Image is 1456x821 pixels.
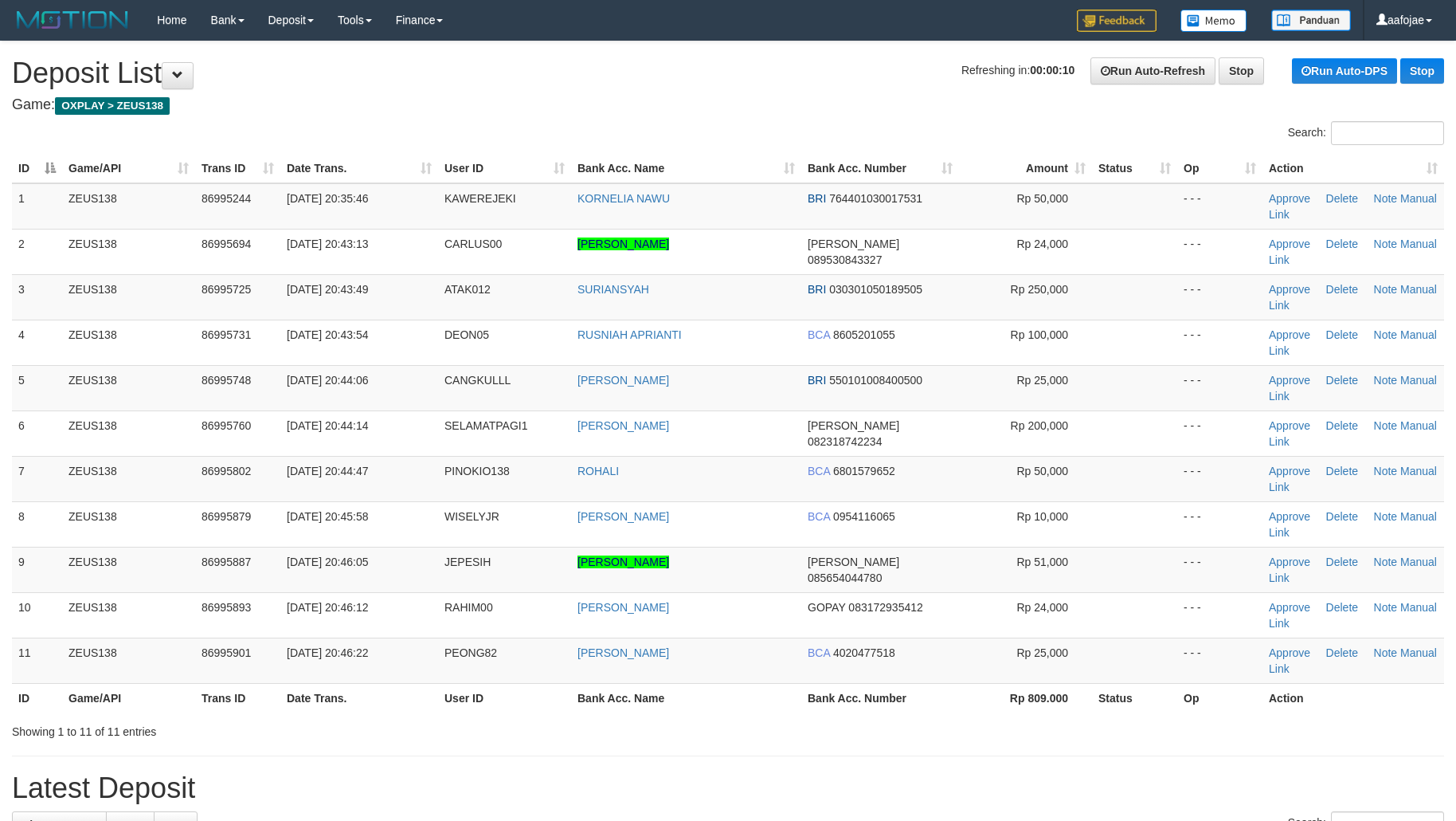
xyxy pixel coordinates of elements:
[1177,365,1262,410] td: - - -
[287,646,368,659] span: [DATE] 20:46:22
[577,465,619,477] a: ROHALI
[833,328,895,341] span: Copy 8605201055 to clipboard
[1177,274,1262,320] td: - - -
[577,419,669,432] a: [PERSON_NAME]
[62,154,195,183] th: Game/API: activate to sort column ascending
[1326,646,1358,659] a: Delete
[444,419,528,432] span: SELAMATPAGI1
[1077,10,1157,32] img: Feedback.jpg
[577,646,669,659] a: [PERSON_NAME]
[1269,646,1310,659] a: Approve
[808,238,899,250] span: [PERSON_NAME]
[1269,283,1310,296] a: Approve
[62,638,195,683] td: ZEUS138
[1374,238,1398,250] a: Note
[808,646,830,659] span: BCA
[62,410,195,456] td: ZEUS138
[444,374,511,387] span: CANGKULLL
[959,683,1092,713] th: Rp 809.000
[202,374,251,387] span: 86995748
[1269,328,1310,341] a: Approve
[577,510,669,523] a: [PERSON_NAME]
[1016,601,1068,614] span: Rp 24,000
[1269,374,1310,387] a: Approve
[444,465,510,477] span: PINOKIO138
[577,328,682,341] a: RUSNIAH APRIANTI
[12,365,62,410] td: 5
[1400,58,1444,84] a: Stop
[1326,419,1358,432] a: Delete
[1374,283,1398,296] a: Note
[62,683,195,713] th: Game/API
[12,183,62,230] td: 1
[202,556,251,568] span: 86995887
[1326,192,1358,205] a: Delete
[1374,510,1398,523] a: Note
[287,510,368,523] span: [DATE] 20:45:58
[829,192,922,205] span: Copy 764401030017531 to clipboard
[829,283,922,296] span: Copy 030301050189505 to clipboard
[801,683,959,713] th: Bank Acc. Number
[1269,601,1310,614] a: Approve
[202,465,251,477] span: 86995802
[1180,10,1247,32] img: Button%20Memo.svg
[1269,328,1437,357] a: Manual Link
[1269,419,1437,448] a: Manual Link
[1269,374,1437,403] a: Manual Link
[444,646,497,659] span: PEONG82
[808,435,882,448] span: Copy 082318742234 to clipboard
[833,465,895,477] span: Copy 6801579652 to clipboard
[444,556,491,568] span: JEPESIH
[1092,683,1177,713] th: Status
[808,419,899,432] span: [PERSON_NAME]
[12,501,62,547] td: 8
[287,465,368,477] span: [DATE] 20:44:47
[1269,510,1310,523] a: Approve
[287,374,368,387] span: [DATE] 20:44:06
[1177,638,1262,683] td: - - -
[833,646,895,659] span: Copy 4020477518 to clipboard
[12,410,62,456] td: 6
[1331,121,1444,145] input: Search:
[55,97,170,115] span: OXPLAY > ZEUS138
[961,64,1074,77] span: Refreshing in:
[1262,154,1444,183] th: Action: activate to sort column ascending
[1262,683,1444,713] th: Action
[1269,283,1437,312] a: Manual Link
[1326,510,1358,523] a: Delete
[62,183,195,230] td: ZEUS138
[438,154,571,183] th: User ID: activate to sort column ascending
[62,592,195,638] td: ZEUS138
[808,253,882,266] span: Copy 089530843327 to clipboard
[1374,646,1398,659] a: Note
[577,192,670,205] a: KORNELIA NAWU
[287,419,368,432] span: [DATE] 20:44:14
[438,683,571,713] th: User ID
[202,419,251,432] span: 86995760
[1016,238,1068,250] span: Rp 24,000
[1269,646,1437,675] a: Manual Link
[444,601,493,614] span: RAHIM00
[12,772,1444,804] h1: Latest Deposit
[1177,183,1262,230] td: - - -
[1269,192,1310,205] a: Approve
[1269,465,1310,477] a: Approve
[12,638,62,683] td: 11
[1374,328,1398,341] a: Note
[1292,58,1397,84] a: Run Auto-DPS
[1374,601,1398,614] a: Note
[577,601,669,614] a: [PERSON_NAME]
[12,154,62,183] th: ID: activate to sort column descending
[577,374,669,387] a: [PERSON_NAME]
[577,556,669,568] a: [PERSON_NAME]
[287,328,368,341] span: [DATE] 20:43:54
[808,510,830,523] span: BCA
[808,465,830,477] span: BCA
[202,192,251,205] span: 86995244
[808,328,830,341] span: BCA
[444,238,502,250] span: CARLUS00
[12,683,62,713] th: ID
[1269,465,1437,493] a: Manual Link
[1269,601,1437,630] a: Manual Link
[1326,601,1358,614] a: Delete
